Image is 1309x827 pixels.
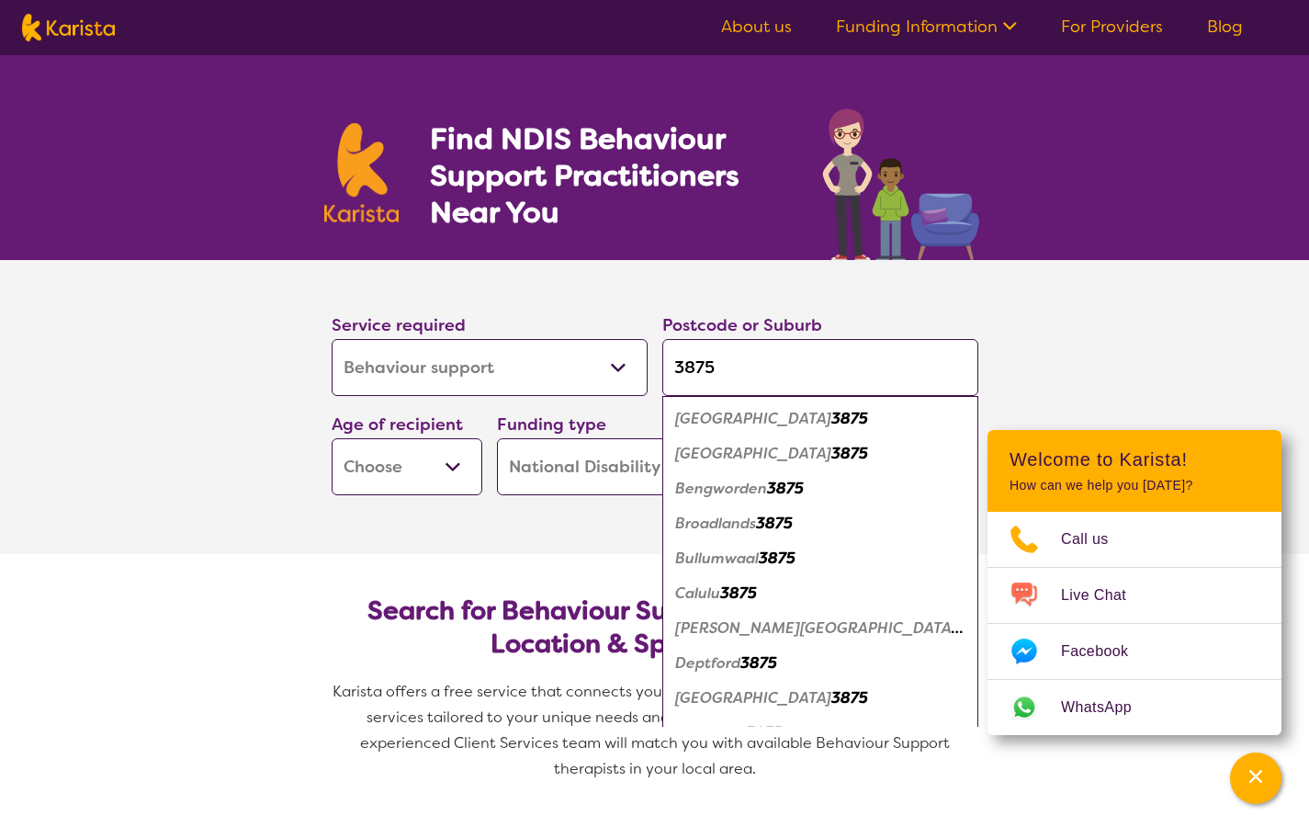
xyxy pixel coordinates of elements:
[987,512,1281,735] ul: Choose channel
[831,409,868,428] em: 3875
[332,314,466,336] label: Service required
[675,723,746,742] em: Eastwood
[1061,582,1148,609] span: Live Chat
[987,430,1281,735] div: Channel Menu
[1061,694,1154,721] span: WhatsApp
[332,413,463,436] label: Age of recipient
[740,653,777,673] em: 3875
[671,716,969,751] div: Eastwood 3875
[671,646,969,681] div: Deptford 3875
[662,339,978,396] input: Type
[22,14,115,41] img: Karista logo
[671,611,969,646] div: Clifton Creek 3875
[818,99,986,260] img: behaviour-support
[831,444,868,463] em: 3875
[987,680,1281,735] a: Web link opens in a new tab.
[675,618,963,638] em: [PERSON_NAME][GEOGRAPHIC_DATA]
[671,402,969,436] div: Bairnsdale 3875
[671,436,969,471] div: Banksia Peninsula 3875
[675,409,831,428] em: [GEOGRAPHIC_DATA]
[497,413,606,436] label: Funding type
[721,16,792,38] a: About us
[324,679,986,782] p: Karista offers a free service that connects you with Behaviour Support and other disability servi...
[675,653,740,673] em: Deptford
[1230,753,1281,804] button: Channel Menu
[746,723,783,742] em: 3875
[1010,448,1259,470] h2: Welcome to Karista!
[759,549,796,568] em: 3875
[671,681,969,716] div: East Bairnsdale 3875
[1061,16,1163,38] a: For Providers
[671,541,969,576] div: Bullumwaal 3875
[720,583,757,603] em: 3875
[671,576,969,611] div: Calulu 3875
[1061,526,1131,553] span: Call us
[671,471,969,506] div: Bengworden 3875
[430,120,785,231] h1: Find NDIS Behaviour Support Practitioners Near You
[675,583,720,603] em: Calulu
[675,688,831,708] em: [GEOGRAPHIC_DATA]
[662,314,822,336] label: Postcode or Suburb
[836,16,1017,38] a: Funding Information
[675,549,759,568] em: Bullumwaal
[671,506,969,541] div: Broadlands 3875
[831,688,868,708] em: 3875
[1207,16,1243,38] a: Blog
[1010,478,1259,493] p: How can we help you [DATE]?
[675,479,767,498] em: Bengworden
[675,514,756,533] em: Broadlands
[1061,638,1150,665] span: Facebook
[767,479,804,498] em: 3875
[346,595,964,661] h2: Search for Behaviour Support Practitioners by Location & Specific Needs
[324,123,400,222] img: Karista logo
[675,444,831,463] em: [GEOGRAPHIC_DATA]
[756,514,793,533] em: 3875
